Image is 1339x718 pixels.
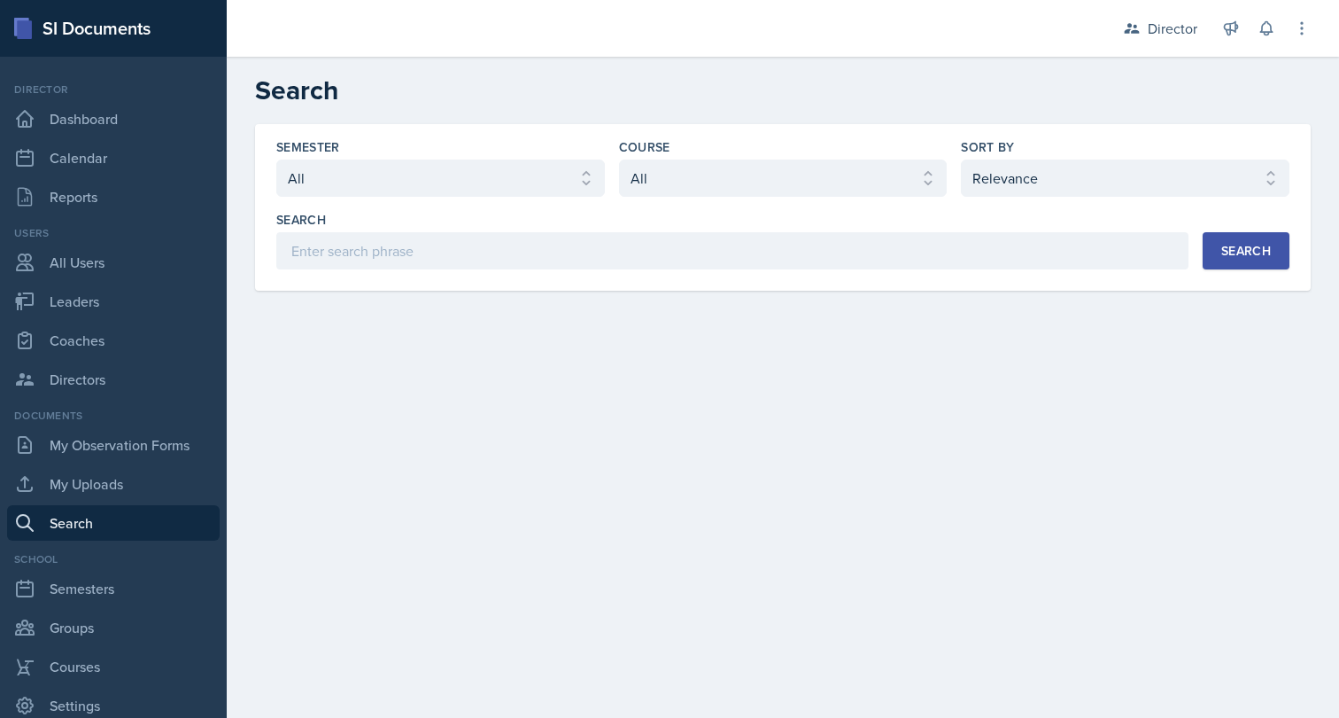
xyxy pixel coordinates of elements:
[7,466,220,502] a: My Uploads
[7,323,220,358] a: Coaches
[276,211,326,229] label: Search
[7,82,220,98] div: Director
[1148,18,1197,39] div: Director
[7,101,220,137] a: Dashboard
[7,140,220,176] a: Calendar
[619,138,670,156] label: Course
[1203,232,1289,269] button: Search
[276,138,340,156] label: Semester
[7,427,220,463] a: My Observation Forms
[7,245,220,280] a: All Users
[7,408,220,424] div: Documents
[7,571,220,606] a: Semesters
[961,138,1014,156] label: Sort By
[7,284,220,319] a: Leaders
[7,551,220,567] div: School
[255,74,1311,106] h2: Search
[7,362,220,397] a: Directors
[7,179,220,215] a: Reports
[7,649,220,684] a: Courses
[7,225,220,241] div: Users
[1221,244,1271,258] div: Search
[7,505,220,541] a: Search
[276,232,1188,269] input: Enter search phrase
[7,610,220,645] a: Groups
